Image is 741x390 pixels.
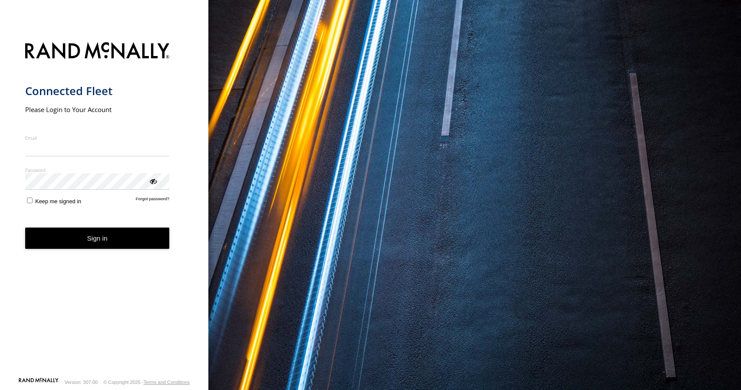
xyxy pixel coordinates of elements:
label: Email [25,135,170,141]
a: Terms and Conditions [144,380,190,385]
div: Version: 307.00 [65,380,98,385]
form: main [25,37,184,377]
span: Keep me signed in [35,198,81,205]
img: Rand McNally [25,40,170,63]
h1: Connected Fleet [25,84,170,98]
h2: Please Login to Your Account [25,105,170,114]
a: Forgot password? [136,196,170,205]
div: © Copyright 2025 - [103,380,190,385]
label: Password [25,167,170,173]
input: Keep me signed in [27,198,33,203]
a: Visit our Website [19,378,59,387]
button: Sign in [25,228,170,249]
div: ViewPassword [148,176,157,185]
